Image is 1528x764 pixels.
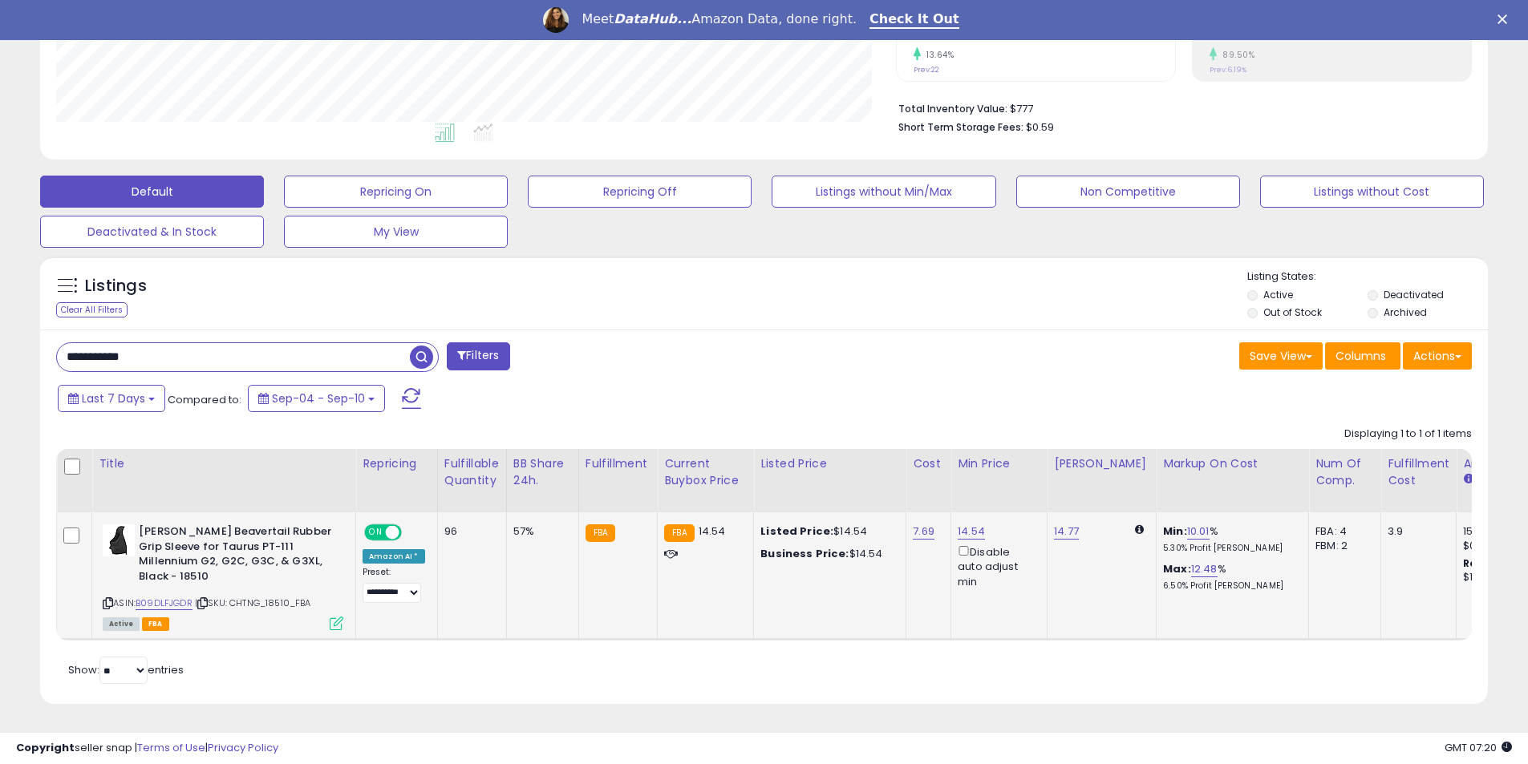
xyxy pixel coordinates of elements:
[921,49,954,61] small: 13.64%
[958,543,1035,589] div: Disable auto adjust min
[1187,523,1210,540] a: 10.01
[699,523,726,539] span: 14.54
[1157,449,1309,512] th: The percentage added to the cost of goods (COGS) that forms the calculator for Min & Max prices.
[1026,119,1054,135] span: $0.59
[1260,176,1484,208] button: Listings without Cost
[1335,348,1386,364] span: Columns
[1388,455,1449,489] div: Fulfillment Cost
[958,523,985,540] a: 14.54
[958,455,1040,472] div: Min Price
[363,549,425,564] div: Amazon AI *
[85,275,147,297] h5: Listings
[664,524,694,542] small: FBA
[898,98,1460,117] li: $777
[1403,342,1472,370] button: Actions
[1217,49,1254,61] small: 89.50%
[366,526,386,540] span: ON
[1445,740,1512,755] span: 2025-09-18 07:20 GMT
[16,741,278,756] div: seller snap | |
[447,342,509,370] button: Filters
[898,102,1007,115] b: Total Inventory Value:
[103,524,135,556] img: 310fjPs8qKL._SL40_.jpg
[284,216,508,248] button: My View
[913,523,934,540] a: 7.69
[664,455,747,489] div: Current Buybox Price
[40,176,264,208] button: Default
[195,596,311,609] span: | SKU: CHTNG_18510_FBA
[582,11,857,27] div: Meet Amazon Data, done right.
[760,455,899,472] div: Listed Price
[772,176,995,208] button: Listings without Min/Max
[869,11,959,29] a: Check It Out
[760,546,849,561] b: Business Price:
[1344,426,1472,442] div: Displaying 1 to 1 of 1 items
[1163,561,1191,576] b: Max:
[248,385,385,412] button: Sep-04 - Sep-10
[1054,523,1079,540] a: 14.77
[1384,288,1444,301] label: Deactivated
[1054,455,1149,472] div: [PERSON_NAME]
[586,455,651,472] div: Fulfillment
[208,740,278,755] a: Privacy Policy
[99,455,349,472] div: Title
[614,11,691,26] i: DataHub...
[1239,342,1323,370] button: Save View
[1384,305,1427,319] label: Archived
[1263,288,1293,301] label: Active
[444,524,494,539] div: 96
[1163,455,1302,472] div: Markup on Cost
[1325,342,1400,370] button: Columns
[103,524,343,629] div: ASIN:
[1463,472,1473,487] small: Amazon Fees.
[586,524,615,542] small: FBA
[1163,562,1296,592] div: %
[40,216,264,248] button: Deactivated & In Stock
[914,65,939,75] small: Prev: 22
[543,7,569,33] img: Profile image for Georgie
[1315,539,1368,553] div: FBM: 2
[1498,14,1514,24] div: Close
[82,390,145,406] span: Last 7 Days
[272,390,365,406] span: Sep-04 - Sep-10
[1163,543,1296,554] p: 5.30% Profit [PERSON_NAME]
[139,524,334,588] b: [PERSON_NAME] Beavertail Rubber Grip Sleeve for Taurus PT-111 Millennium G2, G2C, G3C, & G3XL, Bl...
[1210,65,1246,75] small: Prev: 6.19%
[1388,524,1444,539] div: 3.9
[103,617,140,631] span: All listings currently available for purchase on Amazon
[399,526,425,540] span: OFF
[56,302,128,317] div: Clear All Filters
[898,120,1023,134] b: Short Term Storage Fees:
[1315,455,1374,489] div: Num of Comp.
[363,455,431,472] div: Repricing
[513,455,572,489] div: BB Share 24h.
[1016,176,1240,208] button: Non Competitive
[1163,523,1187,539] b: Min:
[58,385,165,412] button: Last 7 Days
[137,740,205,755] a: Terms of Use
[284,176,508,208] button: Repricing On
[513,524,566,539] div: 57%
[1263,305,1322,319] label: Out of Stock
[68,662,184,677] span: Show: entries
[528,176,752,208] button: Repricing Off
[1191,561,1218,577] a: 12.48
[363,567,425,603] div: Preset:
[1163,524,1296,554] div: %
[760,523,833,539] b: Listed Price:
[760,524,894,539] div: $14.54
[760,547,894,561] div: $14.54
[1315,524,1368,539] div: FBA: 4
[1163,580,1296,592] p: 6.50% Profit [PERSON_NAME]
[142,617,169,631] span: FBA
[913,455,944,472] div: Cost
[16,740,75,755] strong: Copyright
[444,455,500,489] div: Fulfillable Quantity
[168,392,241,407] span: Compared to:
[136,596,193,610] a: B09DLFJGDR
[1247,269,1488,285] p: Listing States:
